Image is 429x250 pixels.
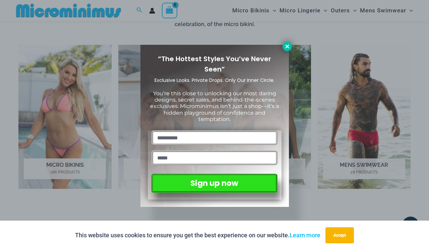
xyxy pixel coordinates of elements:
span: You’re this close to unlocking our most daring designs, secret sales, and behind-the-scenes exclu... [150,90,279,122]
span: “The Hottest Styles You’ve Never Seen” [158,54,271,74]
button: Accept [325,227,354,243]
span: Exclusive Looks. Private Drops. Only Our Inner Circle. [155,77,274,84]
p: This website uses cookies to ensure you get the best experience on our website. [75,230,320,240]
button: Close [283,42,292,51]
button: Sign up now [151,174,277,193]
a: Learn more [290,232,320,239]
